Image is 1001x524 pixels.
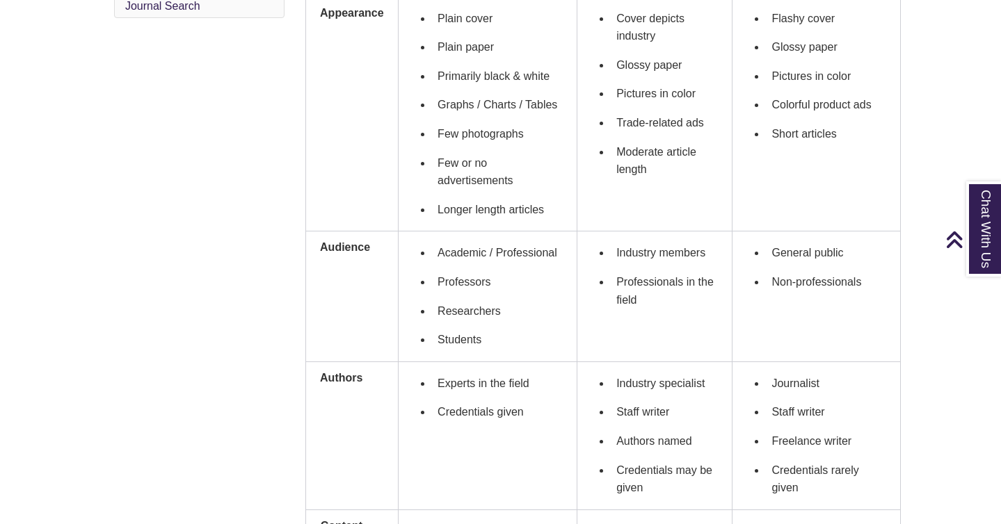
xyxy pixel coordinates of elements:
li: General public [766,238,889,268]
strong: Authors [320,372,362,384]
li: Graphs / Charts / Tables [432,90,566,120]
li: Credentials given [432,398,566,427]
li: Moderate article length [611,138,721,184]
li: Plain cover [432,4,566,33]
strong: Appearance [320,7,384,19]
li: Professors [432,268,566,297]
li: Staff writer [766,398,889,427]
li: Staff writer [611,398,721,427]
li: Journalist [766,369,889,398]
li: Non-professionals [766,268,889,297]
li: Short articles [766,120,889,149]
li: Pictures in color [611,79,721,108]
li: Colorful product ads [766,90,889,120]
li: Flashy cover [766,4,889,33]
li: Trade-related ads [611,108,721,138]
li: Freelance writer [766,427,889,456]
li: Glossy paper [766,33,889,62]
li: Professionals in the field [611,268,721,314]
strong: Audience [320,241,370,253]
li: Cover depicts industry [611,4,721,51]
li: Few or no advertisements [432,149,566,195]
li: Academic / Professional [432,238,566,268]
li: Experts in the field [432,369,566,398]
li: Authors named [611,427,721,456]
li: Few photographs [432,120,566,149]
li: Plain paper [432,33,566,62]
li: Primarily black & white [432,62,566,91]
li: Credentials may be given [611,456,721,502]
a: Back to Top [945,230,998,249]
li: Researchers [432,297,566,326]
li: Glossy paper [611,51,721,80]
li: Industry members [611,238,721,268]
li: Longer length articles [432,195,566,224]
li: Pictures in color [766,62,889,91]
li: Industry specialist [611,369,721,398]
li: Students [432,325,566,354]
li: Credentials rarely given [766,456,889,502]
